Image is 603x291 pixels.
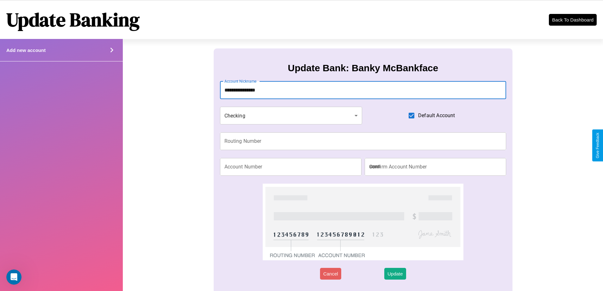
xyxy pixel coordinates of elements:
h4: Add new account [6,47,46,53]
label: Account Nickname [224,79,257,84]
button: Back To Dashboard [549,14,597,26]
iframe: Intercom live chat [6,269,22,285]
div: Give Feedback [595,133,600,158]
div: Checking [220,107,362,124]
span: Default Account [418,112,455,119]
h1: Update Banking [6,7,140,33]
button: Cancel [320,268,341,280]
img: check [263,184,463,260]
button: Update [384,268,406,280]
h3: Update Bank: Banky McBankface [288,63,438,73]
